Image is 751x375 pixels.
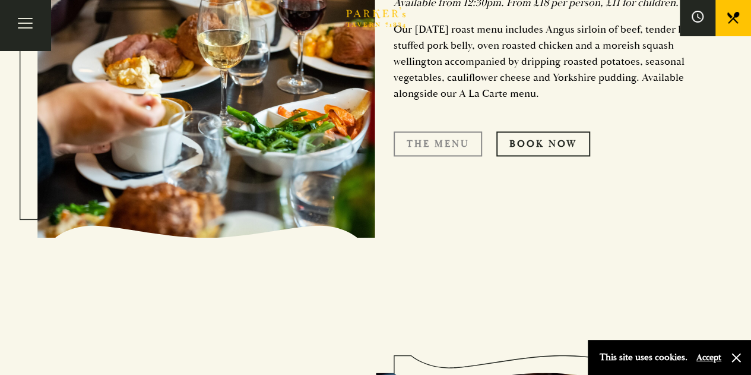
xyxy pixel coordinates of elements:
a: Book Now [496,131,590,156]
button: Accept [696,352,721,363]
button: Close and accept [730,352,742,364]
p: Our [DATE] roast menu includes Angus sirloin of beef, tender herb-stuffed pork belly, oven roaste... [394,21,714,102]
a: The Menu [394,131,482,156]
p: This site uses cookies. [600,349,687,366]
